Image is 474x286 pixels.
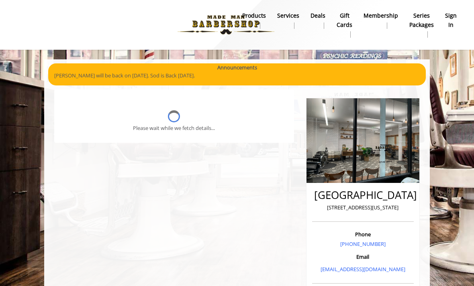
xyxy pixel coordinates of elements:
[340,240,386,247] a: [PHONE_NUMBER]
[314,189,412,201] h2: [GEOGRAPHIC_DATA]
[54,71,420,80] p: [PERSON_NAME] will be back on [DATE]. Sod is Back [DATE].
[311,11,325,20] b: Deals
[314,203,412,212] p: [STREET_ADDRESS][US_STATE]
[217,63,257,72] b: Announcements
[242,11,266,20] b: products
[445,11,457,29] b: sign in
[277,11,299,20] b: Services
[409,11,434,29] b: Series packages
[171,3,281,47] img: Made Man Barbershop logo
[305,10,331,31] a: DealsDeals
[439,10,462,31] a: sign insign in
[364,11,398,20] b: Membership
[337,11,352,29] b: gift cards
[358,10,404,31] a: MembershipMembership
[237,10,272,31] a: Productsproducts
[331,10,358,40] a: Gift cardsgift cards
[272,10,305,31] a: ServicesServices
[314,254,412,260] h3: Email
[133,124,215,132] div: Please wait while we fetch details...
[404,10,439,40] a: Series packagesSeries packages
[321,266,405,273] a: [EMAIL_ADDRESS][DOMAIN_NAME]
[314,231,412,237] h3: Phone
